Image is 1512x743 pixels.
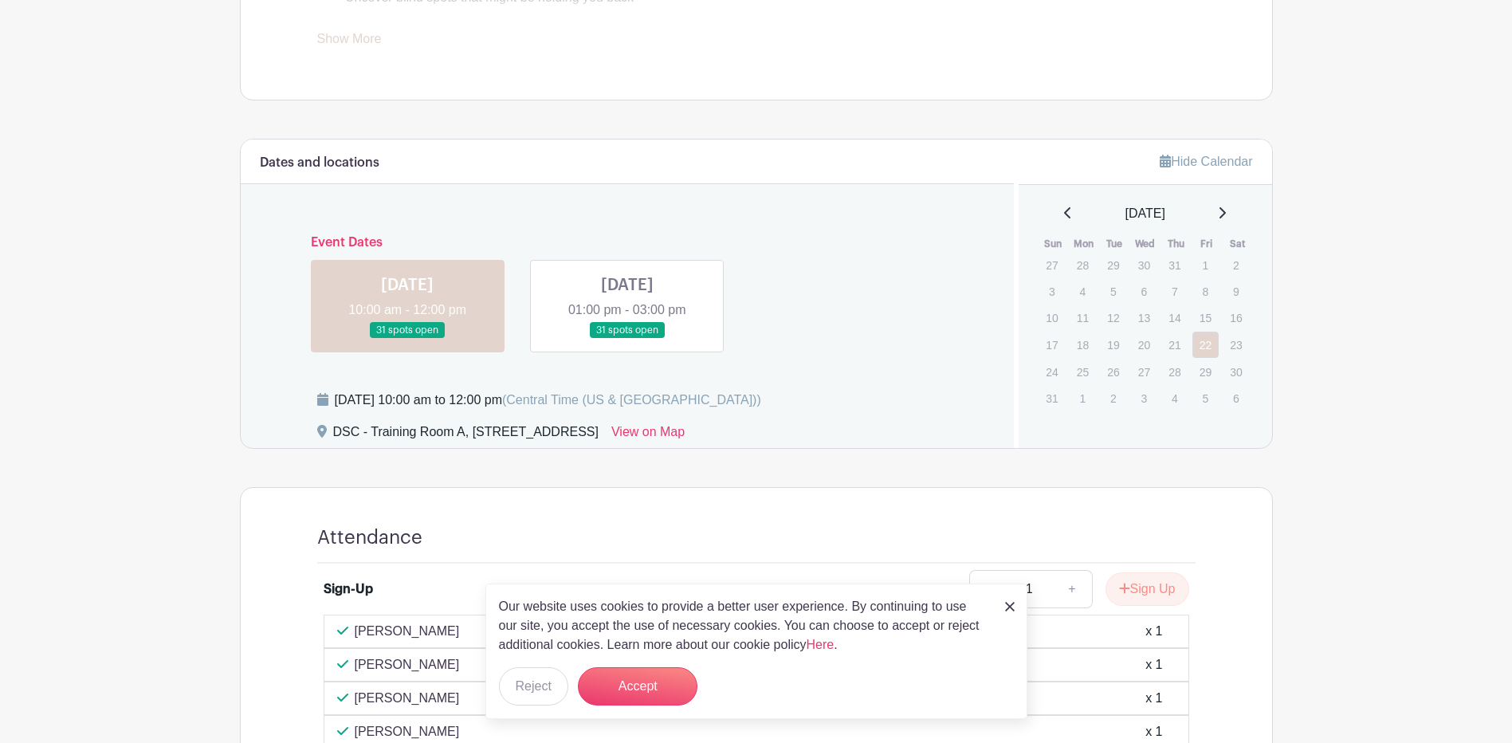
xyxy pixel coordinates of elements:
[1223,279,1249,304] p: 9
[1223,253,1249,277] p: 2
[1223,360,1249,384] p: 30
[1131,253,1157,277] p: 30
[1161,386,1188,411] p: 4
[1100,360,1126,384] p: 26
[1131,305,1157,330] p: 13
[1070,305,1096,330] p: 11
[1070,386,1096,411] p: 1
[1161,332,1188,357] p: 21
[1039,360,1065,384] p: 24
[324,580,373,599] div: Sign-Up
[1161,279,1188,304] p: 7
[1223,305,1249,330] p: 16
[355,689,460,708] p: [PERSON_NAME]
[1131,360,1157,384] p: 27
[1145,689,1162,708] div: x 1
[355,655,460,674] p: [PERSON_NAME]
[1192,332,1219,358] a: 22
[317,526,422,549] h4: Attendance
[1131,386,1157,411] p: 3
[1070,360,1096,384] p: 25
[1100,386,1126,411] p: 2
[1125,204,1165,223] span: [DATE]
[355,622,460,641] p: [PERSON_NAME]
[1145,722,1162,741] div: x 1
[298,235,957,250] h6: Event Dates
[854,580,956,599] div: 31 spots available
[1145,655,1162,674] div: x 1
[1100,332,1126,357] p: 19
[1160,155,1252,168] a: Hide Calendar
[1070,253,1096,277] p: 28
[1192,360,1219,384] p: 29
[807,638,835,651] a: Here
[1161,360,1188,384] p: 28
[1099,236,1130,252] th: Tue
[1052,570,1092,608] a: +
[499,597,988,655] p: Our website uses cookies to provide a better user experience. By continuing to use our site, you ...
[1161,305,1188,330] p: 14
[333,423,599,448] div: DSC - Training Room A, [STREET_ADDRESS]
[1039,386,1065,411] p: 31
[1223,332,1249,357] p: 23
[1106,572,1189,606] button: Sign Up
[1070,279,1096,304] p: 4
[1192,386,1219,411] p: 5
[1192,236,1223,252] th: Fri
[1131,279,1157,304] p: 6
[1192,305,1219,330] p: 15
[969,570,1006,608] a: -
[1039,305,1065,330] p: 10
[1038,236,1069,252] th: Sun
[1161,236,1192,252] th: Thu
[1039,253,1065,277] p: 27
[260,155,379,171] h6: Dates and locations
[355,722,460,741] p: [PERSON_NAME]
[1100,305,1126,330] p: 12
[1192,279,1219,304] p: 8
[611,423,685,448] a: View on Map
[1100,279,1126,304] p: 5
[499,667,568,706] button: Reject
[317,32,382,52] a: Show More
[1192,253,1219,277] p: 1
[578,667,697,706] button: Accept
[1145,622,1162,641] div: x 1
[1039,332,1065,357] p: 17
[1222,236,1253,252] th: Sat
[335,391,761,410] div: [DATE] 10:00 am to 12:00 pm
[1100,253,1126,277] p: 29
[1223,386,1249,411] p: 6
[1039,279,1065,304] p: 3
[1130,236,1161,252] th: Wed
[1005,602,1015,611] img: close_button-5f87c8562297e5c2d7936805f587ecaba9071eb48480494691a3f1689db116b3.svg
[1161,253,1188,277] p: 31
[1069,236,1100,252] th: Mon
[1131,332,1157,357] p: 20
[502,393,761,407] span: (Central Time (US & [GEOGRAPHIC_DATA]))
[1070,332,1096,357] p: 18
